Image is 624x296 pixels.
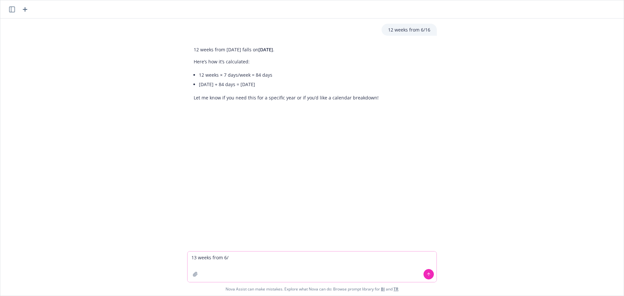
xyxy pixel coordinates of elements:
[258,46,273,53] span: [DATE]
[194,58,379,65] p: Here’s how it’s calculated:
[388,26,430,33] p: 12 weeks from 6/16
[194,46,379,53] p: 12 weeks from [DATE] falls on .
[3,282,621,296] span: Nova Assist can make mistakes. Explore what Nova can do: Browse prompt library for and
[199,80,379,89] li: [DATE] + 84 days = [DATE]
[188,251,436,282] textarea: 13 weeks from 6/
[199,70,379,80] li: 12 weeks × 7 days/week = 84 days
[381,286,385,292] a: BI
[194,94,379,101] p: Let me know if you need this for a specific year or if you’d like a calendar breakdown!
[394,286,398,292] a: TR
